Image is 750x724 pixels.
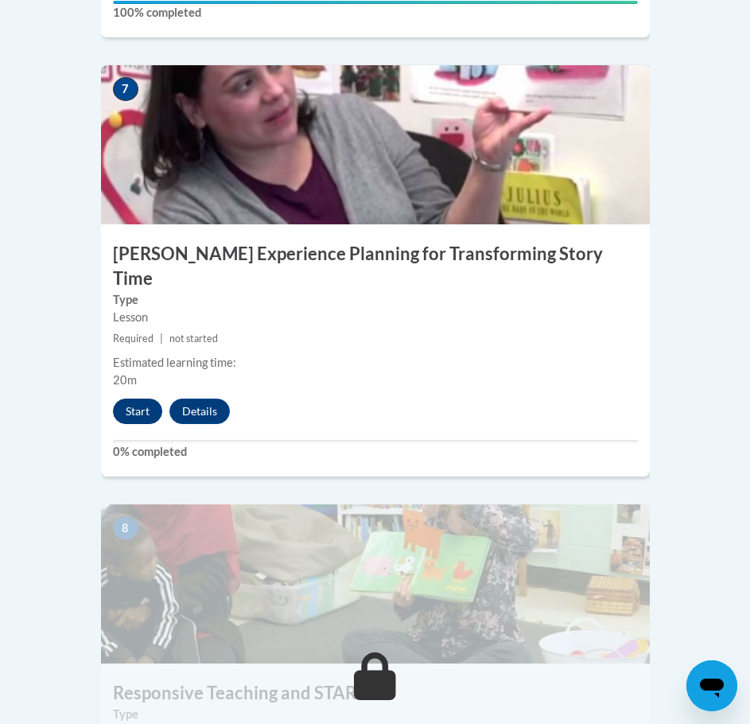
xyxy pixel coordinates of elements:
[113,291,638,309] label: Type
[113,333,153,344] span: Required
[160,333,163,344] span: |
[113,443,638,461] label: 0% completed
[101,504,650,664] img: Course Image
[686,660,737,711] iframe: Button to launch messaging window
[101,681,650,706] h3: Responsive Teaching and START
[113,516,138,540] span: 8
[113,309,638,326] div: Lesson
[101,242,650,291] h3: [PERSON_NAME] Experience Planning for Transforming Story Time
[113,373,137,387] span: 20m
[113,706,638,723] label: Type
[113,354,638,372] div: Estimated learning time:
[169,333,218,344] span: not started
[113,77,138,101] span: 7
[101,65,650,224] img: Course Image
[169,399,230,424] button: Details
[113,399,162,424] button: Start
[113,1,638,4] div: Your progress
[113,4,638,21] label: 100% completed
